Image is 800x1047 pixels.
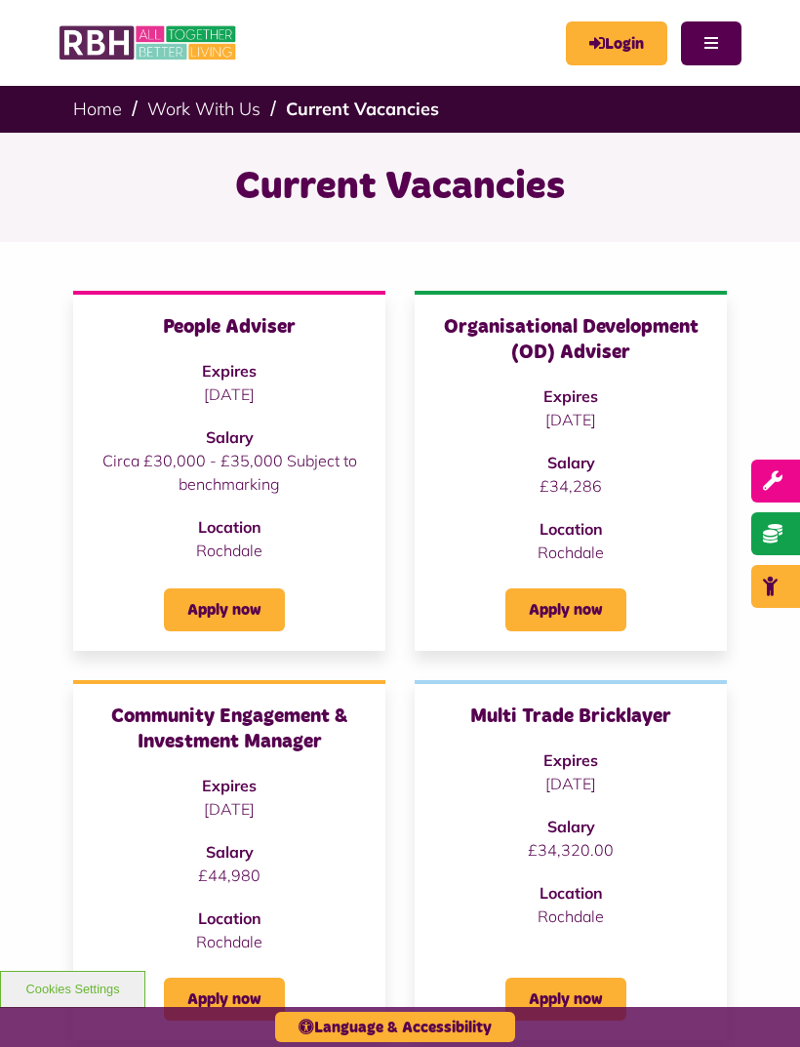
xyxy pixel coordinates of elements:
[681,21,741,65] button: Navigation
[206,842,254,862] strong: Salary
[434,408,707,431] p: [DATE]
[198,908,261,928] strong: Location
[198,517,261,537] strong: Location
[93,797,366,821] p: [DATE]
[206,427,254,447] strong: Salary
[543,750,598,770] strong: Expires
[93,383,366,406] p: [DATE]
[202,361,257,381] strong: Expires
[547,453,595,472] strong: Salary
[434,314,707,365] h3: Organisational Development (OD) Adviser
[434,838,707,862] p: £34,320.00
[93,930,366,953] p: Rochdale
[202,776,257,795] strong: Expires
[93,539,366,562] p: Rochdale
[434,541,707,564] p: Rochdale
[543,386,598,406] strong: Expires
[93,314,366,340] h3: People Adviser
[547,817,595,836] strong: Salary
[540,883,603,903] strong: Location
[286,98,439,120] a: Current Vacancies
[566,21,667,65] a: MyRBH
[434,905,707,928] p: Rochdale
[712,959,800,1047] iframe: Netcall Web Assistant for live chat
[505,978,626,1021] a: Apply now
[434,704,707,729] h3: Multi Trade Bricklayer
[164,588,285,631] a: Apply now
[434,474,707,498] p: £34,286
[147,98,260,120] a: Work With Us
[73,98,122,120] a: Home
[505,588,626,631] a: Apply now
[164,978,285,1021] a: Apply now
[93,704,366,754] h3: Community Engagement & Investment Manager
[24,162,776,213] h1: Current Vacancies
[93,449,366,496] p: Circa £30,000 - £35,000 Subject to benchmarking
[275,1012,515,1042] button: Language & Accessibility
[93,864,366,887] p: £44,980
[59,20,239,66] img: RBH
[540,519,603,539] strong: Location
[434,772,707,795] p: [DATE]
